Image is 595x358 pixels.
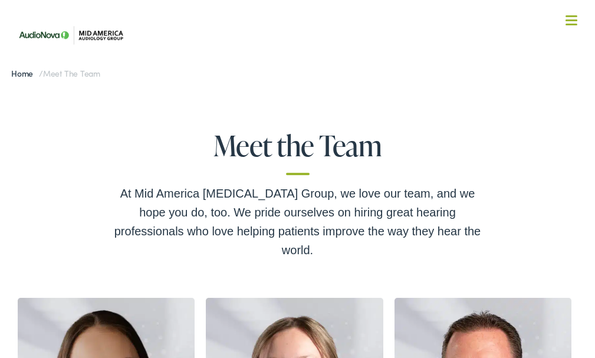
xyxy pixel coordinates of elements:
a: What We Offer [21,47,583,84]
a: Home [11,67,39,79]
span: / [11,67,100,79]
h1: Meet the Team [109,130,486,176]
div: At Mid America [MEDICAL_DATA] Group, we love our team, and we hope you do, too. We pride ourselve... [109,184,486,260]
span: Meet the Team [43,67,100,79]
